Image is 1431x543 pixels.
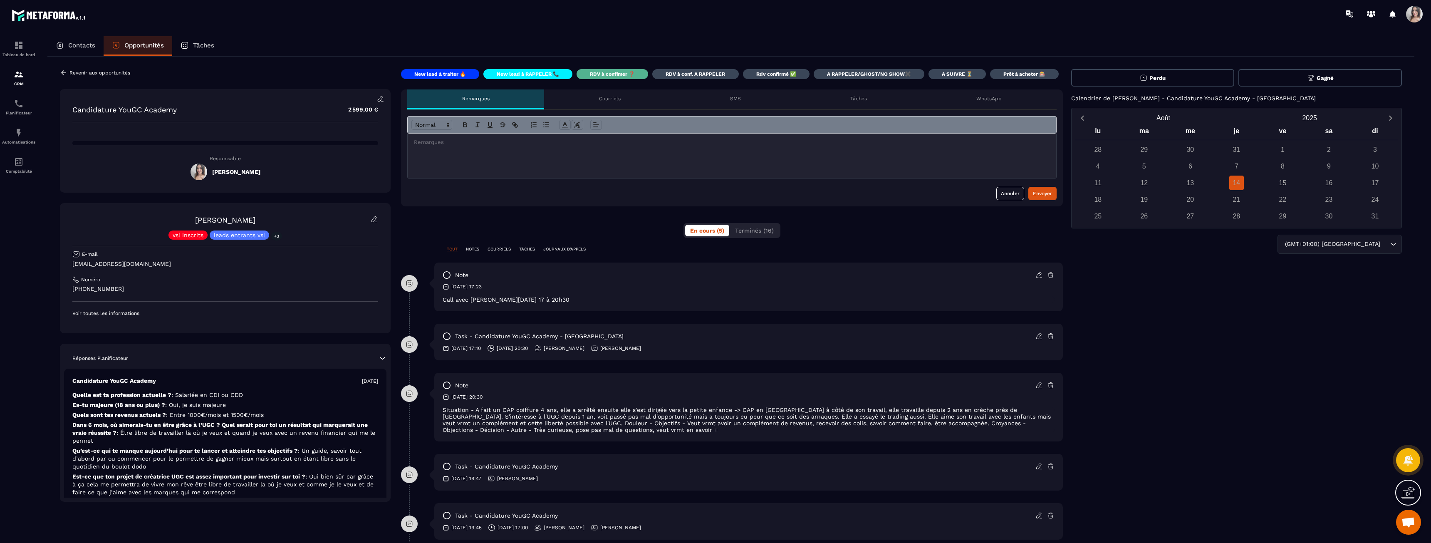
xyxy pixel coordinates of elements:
[451,475,481,482] p: [DATE] 19:47
[1322,209,1336,223] div: 30
[212,169,260,175] h5: [PERSON_NAME]
[72,429,375,444] span: : Être libre de travailler là où je veux et quand je veux avec un revenu financier qui me le permet
[2,63,35,92] a: formationformationCRM
[447,246,458,252] p: TOUT
[1275,209,1290,223] div: 29
[1383,112,1398,124] button: Next month
[497,71,559,77] p: New lead à RAPPELER 📞
[1075,125,1121,140] div: lu
[519,246,535,252] p: TÂCHES
[14,69,24,79] img: formation
[1003,71,1045,77] p: Prêt à acheter 🎰
[1382,240,1388,249] input: Search for option
[1033,189,1052,198] div: Envoyer
[362,378,378,384] p: [DATE]
[2,151,35,180] a: accountantaccountantComptabilité
[104,36,172,56] a: Opportunités
[72,411,378,419] p: Quels sont tes revenus actuels ?
[756,71,796,77] p: Rdv confirmé ✅
[1075,142,1398,223] div: Calendar days
[850,95,867,102] p: Tâches
[2,52,35,57] p: Tableau de bord
[1317,75,1334,81] span: Gagné
[69,70,130,76] p: Revenir aux opportunités
[1322,159,1336,174] div: 9
[1183,192,1198,207] div: 20
[1071,95,1316,102] p: Calendrier de [PERSON_NAME] - Candidature YouGC Academy - [GEOGRAPHIC_DATA]
[443,296,1055,303] p: Call avec [PERSON_NAME][DATE] 17 à 20h30
[1028,187,1057,200] button: Envoyer
[12,7,87,22] img: logo
[451,394,483,400] p: [DATE] 20:30
[1137,192,1151,207] div: 19
[600,345,641,352] p: [PERSON_NAME]
[1275,142,1290,157] div: 1
[165,402,226,408] span: : Oui, je suis majeure
[1229,209,1244,223] div: 28
[72,355,128,362] p: Réponses Planificateur
[14,99,24,109] img: scheduler
[1075,112,1090,124] button: Previous month
[124,42,164,49] p: Opportunités
[455,271,468,279] p: note
[590,71,635,77] p: RDV à confimer ❓
[690,227,724,234] span: En cours (5)
[173,232,203,238] p: vsl inscrits
[1090,111,1237,125] button: Open months overlay
[544,345,584,352] p: [PERSON_NAME]
[942,71,973,77] p: A SUIVRE ⏳
[2,34,35,63] a: formationformationTableau de bord
[1238,69,1402,87] button: Gagné
[455,332,624,340] p: task - Candidature YouGC Academy - [GEOGRAPHIC_DATA]
[2,169,35,174] p: Comptabilité
[1229,142,1244,157] div: 31
[2,111,35,115] p: Planificateur
[455,463,558,471] p: task - Candidature YouGC Academy
[1236,111,1383,125] button: Open years overlay
[443,407,1055,433] p: Situation - A fait un CAP coiffure 4 ans, elle a arrêté ensuite elle s'est dirigée vers la petite...
[1229,176,1244,190] div: 14
[1275,192,1290,207] div: 22
[544,524,584,531] p: [PERSON_NAME]
[462,95,490,102] p: Remarques
[82,251,98,258] p: E-mail
[1167,125,1213,140] div: me
[1137,142,1151,157] div: 29
[1091,159,1105,174] div: 4
[1306,125,1352,140] div: sa
[827,71,911,77] p: A RAPPELER/GHOST/NO SHOW✖️
[47,36,104,56] a: Contacts
[1283,240,1382,249] span: (GMT+01:00) [GEOGRAPHIC_DATA]
[735,227,774,234] span: Terminés (16)
[497,475,538,482] p: [PERSON_NAME]
[1091,176,1105,190] div: 11
[2,121,35,151] a: automationsautomationsAutomatisations
[451,524,482,531] p: [DATE] 19:45
[498,524,528,531] p: [DATE] 17:00
[1183,209,1198,223] div: 27
[1368,209,1382,223] div: 31
[1137,209,1151,223] div: 26
[271,232,282,241] p: +3
[214,232,265,238] p: leads entrants vsl
[2,82,35,86] p: CRM
[1229,192,1244,207] div: 21
[72,156,378,161] p: Responsable
[72,473,374,496] span: : Oui bien sûr car grâce à ça cela me permettra de vivre mon rêve être libre de travailler la où ...
[685,225,729,236] button: En cours (5)
[1396,510,1421,535] a: Ouvrir le chat
[466,246,479,252] p: NOTES
[1352,125,1398,140] div: di
[1322,142,1336,157] div: 2
[72,377,156,385] p: Candidature YouGC Academy
[81,276,100,283] p: Numéro
[14,128,24,138] img: automations
[1229,159,1244,174] div: 7
[1368,192,1382,207] div: 24
[1322,176,1336,190] div: 16
[488,246,511,252] p: COURRIELS
[1091,192,1105,207] div: 18
[195,216,255,224] a: [PERSON_NAME]
[72,310,378,317] p: Voir toutes les informations
[730,95,741,102] p: SMS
